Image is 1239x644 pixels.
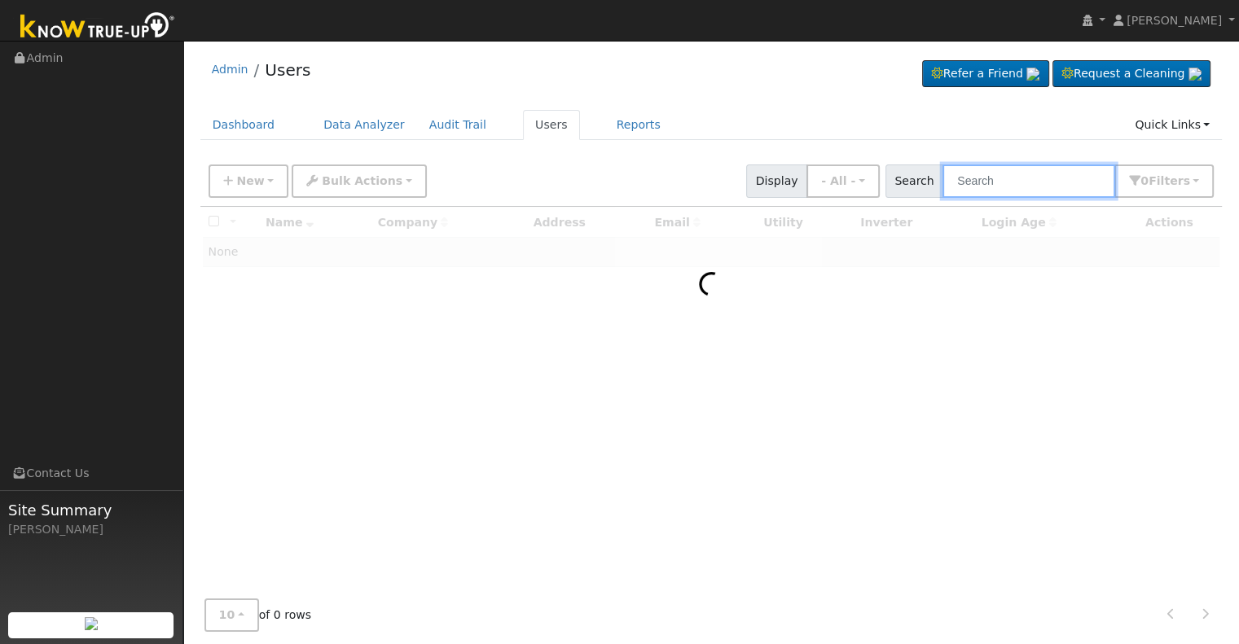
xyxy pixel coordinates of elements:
button: Bulk Actions [292,164,426,198]
span: Site Summary [8,499,174,521]
a: Reports [604,110,673,140]
img: retrieve [1188,68,1202,81]
img: retrieve [1026,68,1039,81]
span: of 0 rows [204,598,312,632]
a: Request a Cleaning [1052,60,1210,88]
a: Users [523,110,580,140]
div: [PERSON_NAME] [8,521,174,538]
a: Quick Links [1123,110,1222,140]
span: Search [885,164,943,198]
a: Dashboard [200,110,288,140]
span: New [236,174,264,187]
span: [PERSON_NAME] [1127,14,1222,27]
a: Users [265,60,310,80]
a: Audit Trail [417,110,499,140]
button: 10 [204,598,259,632]
a: Refer a Friend [922,60,1049,88]
span: 10 [219,608,235,621]
button: New [209,164,289,198]
span: Display [746,164,807,198]
span: s [1183,174,1189,187]
input: Search [942,164,1115,198]
img: retrieve [85,617,98,630]
span: Filter [1149,174,1190,187]
button: 0Filters [1114,164,1214,198]
a: Admin [212,63,248,76]
a: Data Analyzer [311,110,417,140]
button: - All - [806,164,880,198]
span: Bulk Actions [322,174,402,187]
img: Know True-Up [12,9,183,46]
